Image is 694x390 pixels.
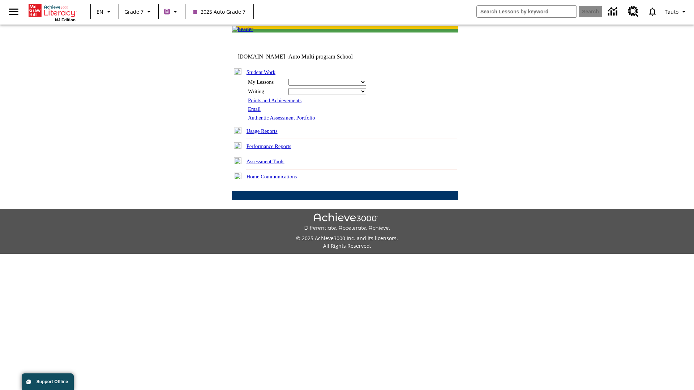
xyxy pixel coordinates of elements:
[121,5,156,18] button: Grade: Grade 7, Select a grade
[248,106,261,112] a: Email
[29,3,76,22] div: Home
[248,88,284,95] div: Writing
[248,79,284,85] div: My Lessons
[161,5,183,18] button: Boost Class color is purple. Change class color
[288,53,353,60] nobr: Auto Multi program School
[247,128,278,134] a: Usage Reports
[234,127,241,134] img: plus.gif
[624,2,643,21] a: Resource Center, Will open in new tab
[662,5,691,18] button: Profile/Settings
[22,373,74,390] button: Support Offline
[643,2,662,21] a: Notifications
[193,8,245,16] span: 2025 Auto Grade 7
[248,97,301,103] a: Points and Achievements
[234,173,241,179] img: plus.gif
[477,6,577,17] input: search field
[93,5,116,18] button: Language: EN, Select a language
[247,174,297,179] a: Home Communications
[665,8,678,16] span: Tauto
[604,2,624,22] a: Data Center
[37,379,68,384] span: Support Offline
[234,157,241,164] img: plus.gif
[248,115,315,121] a: Authentic Assessment Portfolio
[3,1,24,22] button: Open side menu
[232,26,253,32] img: header
[234,68,241,75] img: minus.gif
[247,143,291,149] a: Performance Reports
[247,69,275,75] a: Student Work
[304,213,390,231] img: Achieve3000 Differentiate Accelerate Achieve
[247,159,284,164] a: Assessment Tools
[237,53,370,60] td: [DOMAIN_NAME] -
[97,8,103,16] span: EN
[55,18,76,22] span: NJ Edition
[165,7,169,16] span: B
[234,142,241,149] img: plus.gif
[124,8,143,16] span: Grade 7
